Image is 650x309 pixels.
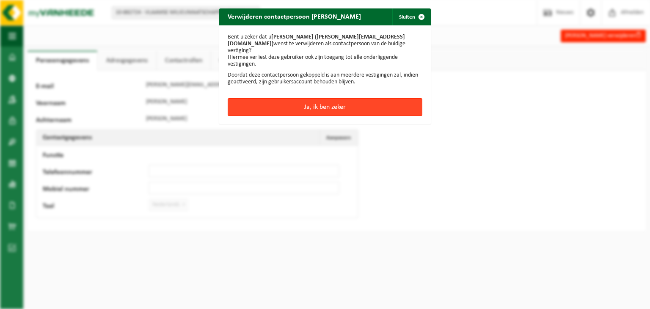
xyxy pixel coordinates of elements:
[228,72,422,86] p: Doordat deze contactpersoon gekoppeld is aan meerdere vestigingen zal, indien geactiveerd, zijn g...
[228,98,422,116] button: Ja, ik ben zeker
[228,34,405,47] strong: [PERSON_NAME] ([PERSON_NAME][EMAIL_ADDRESS][DOMAIN_NAME])
[219,8,369,25] h2: Verwijderen contactpersoon [PERSON_NAME]
[228,34,422,68] p: Bent u zeker dat u wenst te verwijderen als contactpersoon van de huidige vestiging? Hiermee verl...
[392,8,430,25] button: Sluiten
